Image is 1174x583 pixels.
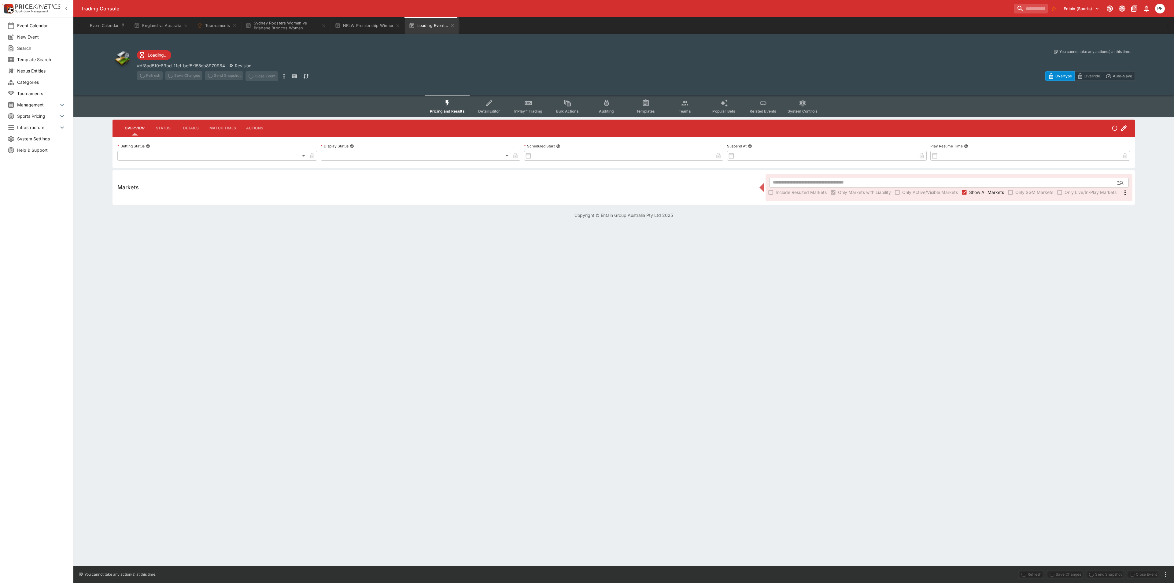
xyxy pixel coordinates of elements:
[177,121,205,136] button: Details
[425,95,822,117] div: Event type filters
[636,109,655,113] span: Templates
[430,109,465,113] span: Pricing and Results
[150,121,177,136] button: Status
[17,79,66,85] span: Categories
[405,17,459,34] button: Loading Event...
[17,102,58,108] span: Management
[146,144,150,148] button: Betting Status
[321,143,349,149] p: Display Status
[788,109,818,113] span: System Controls
[130,17,192,34] button: England vs Australia
[117,143,145,149] p: Betting Status
[17,68,66,74] span: Nexus Entities
[17,124,58,131] span: Infrastructure
[1155,4,1165,13] div: Peter Fairgrieve
[776,189,827,195] span: Include Resulted Markets
[1059,49,1131,54] p: You cannot take any action(s) at this time.
[15,4,61,9] img: PriceKinetics
[748,144,752,148] button: Suspend At
[1162,571,1169,578] button: more
[969,189,1004,195] span: Show All Markets
[524,143,555,149] p: Scheduled Start
[113,49,132,69] img: other.png
[478,109,500,113] span: Detail Editor
[17,90,66,97] span: Tournaments
[17,22,66,29] span: Event Calendar
[2,2,14,15] img: PriceKinetics Logo
[73,212,1174,218] p: Copyright © Entain Group Australia Pty Ltd 2025
[712,109,735,113] span: Popular Bets
[750,109,776,113] span: Related Events
[84,572,156,577] p: You cannot take any action(s) at this time.
[679,109,691,113] span: Teams
[17,147,66,153] span: Help & Support
[137,62,225,69] p: Copy To Clipboard
[1049,4,1059,13] button: No Bookmarks
[599,109,614,113] span: Auditing
[1121,189,1129,196] svg: More
[15,10,48,13] img: Sportsbook Management
[235,62,251,69] p: Revision
[117,184,139,191] h5: Markets
[1129,3,1140,14] button: Documentation
[1065,189,1117,195] span: Only Live/In-Play Markets
[280,71,288,81] button: more
[1084,73,1100,79] p: Override
[556,144,560,148] button: Scheduled Start
[17,56,66,63] span: Template Search
[17,45,66,51] span: Search
[902,189,958,195] span: Only Active/Visible Markets
[350,144,354,148] button: Display Status
[1113,73,1132,79] p: Auto-Save
[1104,3,1115,14] button: Connected to PK
[17,34,66,40] span: New Event
[1103,71,1135,81] button: Auto-Save
[205,121,241,136] button: Match Times
[1141,3,1152,14] button: Notifications
[1014,4,1048,13] input: search
[556,109,579,113] span: Bulk Actions
[86,17,129,34] button: Event Calendar
[1074,71,1103,81] button: Override
[1015,189,1053,195] span: Only SGM Markets
[148,52,168,58] p: Loading...
[1045,71,1135,81] div: Start From
[1153,2,1167,15] button: Peter Fairgrieve
[1045,71,1075,81] button: Overtype
[1060,4,1103,13] button: Select Tenant
[241,121,268,136] button: Actions
[1117,3,1128,14] button: Toggle light/dark mode
[331,17,404,34] button: NRLW Premiership Winner
[838,189,891,195] span: Only Markets with Liability
[1115,177,1126,188] button: Open
[727,143,747,149] p: Suspend At
[81,6,1012,12] div: Trading Console
[930,143,963,149] p: Play Resume Time
[964,144,968,148] button: Play Resume Time
[193,17,241,34] button: Tournaments
[17,113,58,119] span: Sports Pricing
[242,17,330,34] button: Sydney Roosters Women vs Brisbane Broncos Women
[514,109,542,113] span: InPlay™ Trading
[1055,73,1072,79] p: Overtype
[120,121,150,136] button: Overview
[17,136,66,142] span: System Settings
